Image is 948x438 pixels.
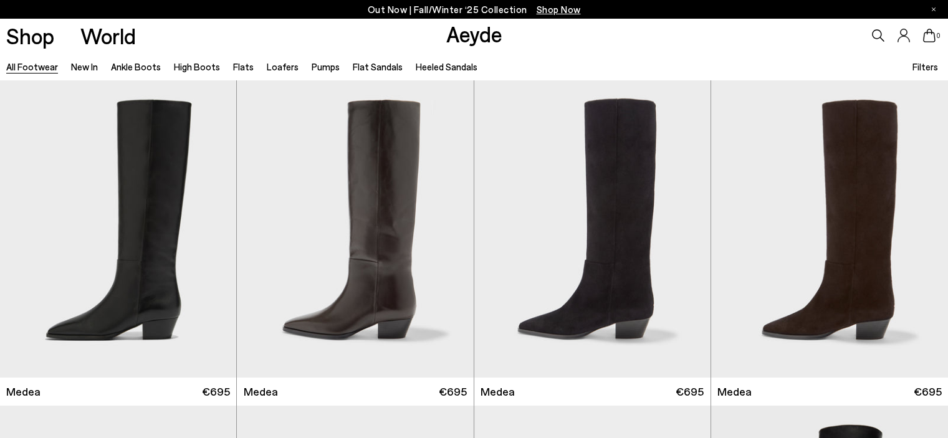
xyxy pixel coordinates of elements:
[537,4,581,15] span: Navigate to /collections/new-in
[711,378,948,406] a: Medea €695
[202,384,230,399] span: €695
[80,25,136,47] a: World
[416,61,477,72] a: Heeled Sandals
[6,61,58,72] a: All Footwear
[174,61,220,72] a: High Boots
[481,384,515,399] span: Medea
[244,384,278,399] span: Medea
[233,61,254,72] a: Flats
[474,80,711,378] img: Medea Suede Knee-High Boots
[6,25,54,47] a: Shop
[368,2,581,17] p: Out Now | Fall/Winter ‘25 Collection
[111,61,161,72] a: Ankle Boots
[71,61,98,72] a: New In
[474,378,711,406] a: Medea €695
[6,384,41,399] span: Medea
[237,378,473,406] a: Medea €695
[439,384,467,399] span: €695
[267,61,299,72] a: Loafers
[717,384,752,399] span: Medea
[914,384,942,399] span: €695
[912,61,938,72] span: Filters
[711,80,948,378] img: Medea Suede Knee-High Boots
[237,80,473,378] img: Medea Knee-High Boots
[936,32,942,39] span: 0
[676,384,704,399] span: €695
[923,29,936,42] a: 0
[446,21,502,47] a: Aeyde
[353,61,403,72] a: Flat Sandals
[312,61,340,72] a: Pumps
